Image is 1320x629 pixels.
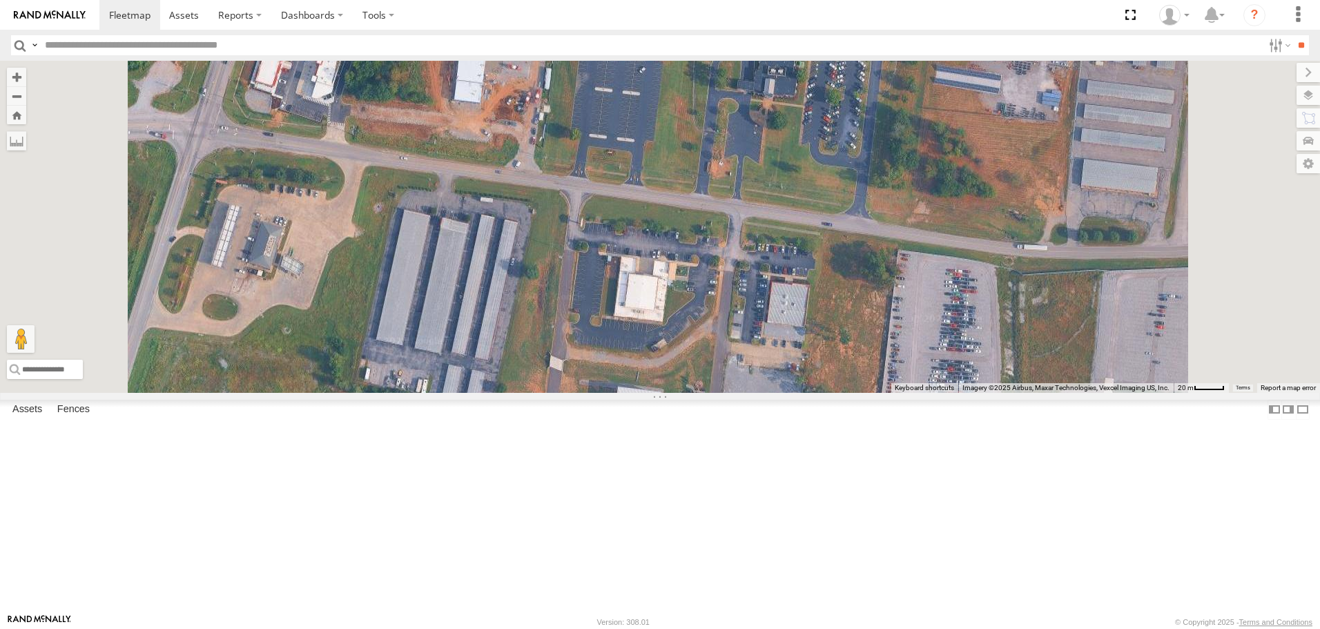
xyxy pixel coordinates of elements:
[29,35,40,55] label: Search Query
[14,10,86,20] img: rand-logo.svg
[1174,383,1229,393] button: Map Scale: 20 m per 41 pixels
[7,325,35,353] button: Drag Pegman onto the map to open Street View
[962,384,1169,391] span: Imagery ©2025 Airbus, Maxar Technologies, Vexcel Imaging US, Inc.
[895,383,954,393] button: Keyboard shortcuts
[8,615,71,629] a: Visit our Website
[597,618,650,626] div: Version: 308.01
[1281,400,1295,420] label: Dock Summary Table to the Right
[7,106,26,124] button: Zoom Home
[1263,35,1293,55] label: Search Filter Options
[1236,385,1250,390] a: Terms (opens in new tab)
[7,68,26,86] button: Zoom in
[6,400,49,420] label: Assets
[1175,618,1312,626] div: © Copyright 2025 -
[1261,384,1316,391] a: Report a map error
[7,86,26,106] button: Zoom out
[1268,400,1281,420] label: Dock Summary Table to the Left
[1239,618,1312,626] a: Terms and Conditions
[50,400,97,420] label: Fences
[1243,4,1265,26] i: ?
[1296,400,1310,420] label: Hide Summary Table
[1297,154,1320,173] label: Map Settings
[1154,5,1194,26] div: Nele .
[1178,384,1194,391] span: 20 m
[7,131,26,151] label: Measure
